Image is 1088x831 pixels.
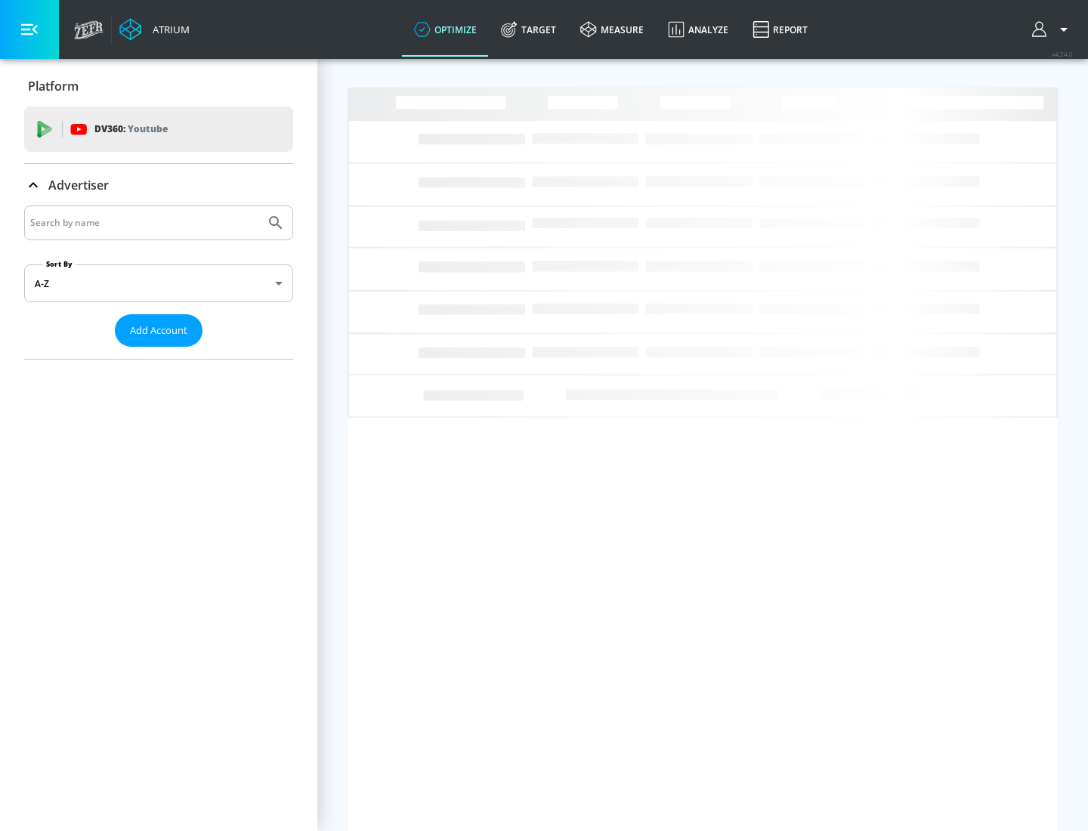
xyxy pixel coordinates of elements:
a: Report [740,2,820,57]
input: Search by name [30,213,259,233]
button: Add Account [115,314,202,347]
div: DV360: Youtube [24,107,293,152]
label: Sort By [43,259,76,269]
p: Advertiser [48,177,109,193]
div: Advertiser [24,164,293,206]
p: Youtube [128,121,168,137]
a: Atrium [119,18,190,41]
div: A-Z [24,264,293,302]
a: Analyze [656,2,740,57]
a: Target [489,2,568,57]
div: Platform [24,65,293,107]
p: DV360: [94,121,168,137]
span: Add Account [130,322,187,339]
a: measure [568,2,656,57]
nav: list of Advertiser [24,347,293,359]
p: Platform [28,78,79,94]
div: Atrium [147,23,190,36]
span: v 4.24.0 [1052,50,1073,58]
div: Advertiser [24,205,293,359]
a: optimize [402,2,489,57]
